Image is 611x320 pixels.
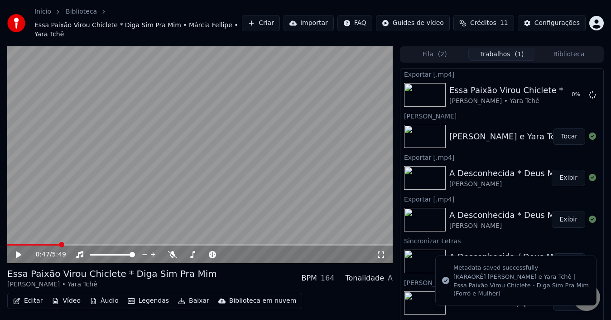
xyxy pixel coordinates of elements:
span: 11 [500,19,508,28]
button: Legendas [124,295,173,307]
div: A [388,273,393,284]
button: Créditos11 [453,15,514,31]
a: Biblioteca [66,7,97,16]
div: 164 [321,273,335,284]
div: BPM [301,273,317,284]
button: Exibir [552,170,585,186]
span: Créditos [470,19,496,28]
span: ( 1 ) [515,50,524,59]
div: Exportar [.mp4] [400,193,603,204]
div: [PERSON_NAME] [400,277,603,288]
button: Exibir [552,212,585,228]
button: Trabalhos [468,48,535,61]
div: [PERSON_NAME] • Yara Tchê [7,280,217,289]
button: Fila [401,48,468,61]
button: Criar [242,15,280,31]
div: [PERSON_NAME] [400,110,603,121]
button: Baixar [174,295,213,307]
div: [KARAOKÊ] [PERSON_NAME] e Yara Tchê | Essa Paixão Virou Chiclete - Diga Sim Pra Mim (Forró e Mulher) [453,273,589,298]
button: Vídeo [48,295,84,307]
button: Biblioteca [535,48,602,61]
span: 0:47 [35,250,49,259]
button: FAQ [337,15,372,31]
div: Configurações [534,19,580,28]
a: Início [34,7,51,16]
div: Essa Paixão Virou Chiclete * Diga Sim Pra Mim [7,267,217,280]
div: Exportar [.mp4] [400,152,603,162]
button: Tocar [553,128,585,145]
div: 0 % [572,91,585,98]
button: Áudio [86,295,122,307]
img: youka [7,14,25,32]
div: Tonalidade [345,273,384,284]
div: Sincronizar Letras [400,235,603,246]
button: Editar [10,295,46,307]
button: Importar [284,15,334,31]
span: 5:49 [52,250,66,259]
span: ( 2 ) [438,50,447,59]
div: Metadata saved successfully [453,263,589,272]
div: Exportar [.mp4] [400,69,603,79]
nav: breadcrumb [34,7,242,39]
span: Essa Paixão Virou Chiclete * Diga Sim Pra Mim • Márcia Fellipe • Yara Tchê [34,21,242,39]
div: / [35,250,57,259]
div: Biblioteca em nuvem [229,296,297,305]
button: Configurações [518,15,586,31]
button: Guides de vídeo [376,15,450,31]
